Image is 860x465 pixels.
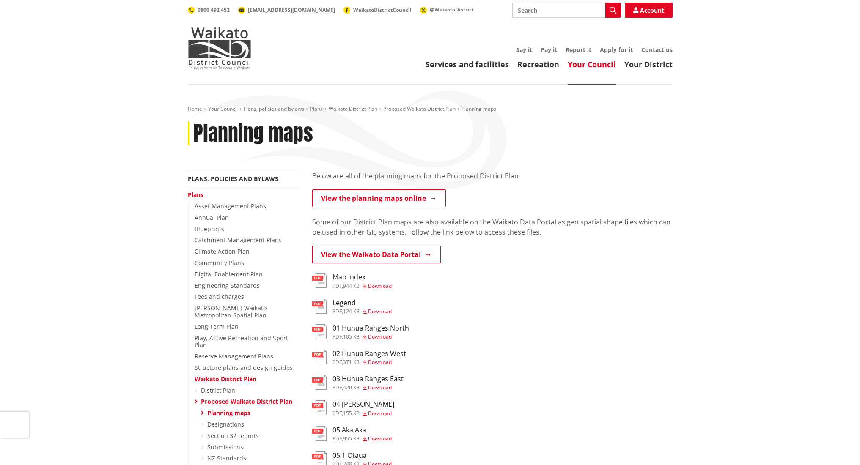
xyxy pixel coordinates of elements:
span: WaikatoDistrictCouncil [353,6,412,14]
a: View the Waikato Data Portal [312,246,441,263]
a: @WaikatoDistrict [420,6,474,13]
span: Download [368,308,392,315]
a: Play, Active Recreation and Sport Plan [195,334,288,349]
a: Contact us [641,46,673,54]
img: document-pdf.svg [312,324,327,339]
a: Waikato District Plan [329,105,377,112]
a: 02 Hunua Ranges West pdf,371 KB Download [312,350,406,365]
h3: 03 Hunua Ranges East [332,375,404,383]
span: @WaikatoDistrict [430,6,474,13]
a: Your Council [568,59,616,69]
a: Legend pdf,124 KB Download [312,299,392,314]
a: 01 Hunua Ranges North pdf,105 KB Download [312,324,409,339]
span: Download [368,410,392,417]
h3: Legend [332,299,392,307]
img: document-pdf.svg [312,299,327,314]
a: Submissions [207,443,243,451]
img: document-pdf.svg [312,426,327,441]
h3: 04 [PERSON_NAME] [332,400,394,408]
a: Asset Management Plans [195,202,266,210]
a: Digital Enablement Plan [195,270,263,278]
span: 420 KB [343,384,360,391]
a: Plans, policies and bylaws [188,175,278,183]
span: Download [368,435,392,442]
img: document-pdf.svg [312,350,327,364]
a: Your District [624,59,673,69]
a: Map Index pdf,944 KB Download [312,273,392,288]
h3: 05.1 Otaua [332,451,392,460]
h3: 01 Hunua Ranges North [332,324,409,332]
a: 03 Hunua Ranges East pdf,420 KB Download [312,375,404,390]
div: , [332,309,392,314]
div: , [332,334,409,339]
a: Waikato District Plan [195,375,256,383]
a: Recreation [517,59,559,69]
span: 155 KB [343,410,360,417]
a: [EMAIL_ADDRESS][DOMAIN_NAME] [238,6,335,14]
span: 105 KB [343,333,360,340]
nav: breadcrumb [188,106,673,113]
img: document-pdf.svg [312,375,327,390]
a: Annual Plan [195,213,229,222]
h1: Planning maps [193,121,313,146]
h3: 05 Aka Aka [332,426,392,434]
a: Pay it [541,46,557,54]
h3: 02 Hunua Ranges West [332,350,406,358]
a: Section 32 reports [207,432,259,440]
a: Account [625,3,673,18]
div: , [332,436,392,441]
span: pdf [332,384,342,391]
a: Structure plans and design guides [195,364,293,372]
a: NZ Standards [207,454,246,462]
a: Climate Action Plan [195,247,250,255]
a: WaikatoDistrictCouncil [343,6,412,14]
a: Plans [188,191,203,199]
span: Download [368,358,392,366]
a: Proposed Waikato District Plan [201,397,292,405]
a: Report it [566,46,591,54]
p: Some of our District Plan maps are also available on the Waikato Data Portal as geo spatial shape... [312,217,673,237]
div: , [332,411,394,416]
span: pdf [332,410,342,417]
span: [EMAIL_ADDRESS][DOMAIN_NAME] [248,6,335,14]
a: [PERSON_NAME]-Waikato Metropolitan Spatial Plan [195,304,267,319]
span: 0800 492 452 [198,6,230,14]
span: Download [368,282,392,290]
a: Community Plans [195,259,244,267]
span: Download [368,333,392,340]
a: Services and facilities [426,59,509,69]
a: Catchment Management Plans [195,236,282,244]
a: Proposed Waikato District Plan [383,105,456,112]
a: District Plan [201,386,235,394]
span: Planning maps [462,105,496,112]
span: pdf [332,358,342,366]
h3: Map Index [332,273,392,281]
a: View the planning maps online [312,189,446,207]
a: Blueprints [195,225,224,233]
img: Waikato District Council - Te Kaunihera aa Takiwaa o Waikato [188,27,251,69]
a: Plans, policies and bylaws [244,105,304,112]
p: Below are all of the planning maps for the Proposed District Plan. [312,171,673,181]
span: 124 KB [343,308,360,315]
div: , [332,284,392,289]
a: Say it [516,46,532,54]
a: Your Council [208,105,238,112]
span: pdf [332,282,342,290]
a: Designations [207,420,244,428]
img: document-pdf.svg [312,273,327,288]
span: 371 KB [343,358,360,366]
span: pdf [332,435,342,442]
a: Plans [310,105,323,112]
a: Planning maps [207,409,250,417]
input: Search input [512,3,621,18]
a: Home [188,105,202,112]
span: pdf [332,333,342,340]
a: Apply for it [600,46,633,54]
span: 955 KB [343,435,360,442]
a: Engineering Standards [195,282,260,290]
a: 05 Aka Aka pdf,955 KB Download [312,426,392,441]
span: 944 KB [343,282,360,290]
a: 0800 492 452 [188,6,230,14]
span: pdf [332,308,342,315]
a: Reserve Management Plans [195,352,273,360]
